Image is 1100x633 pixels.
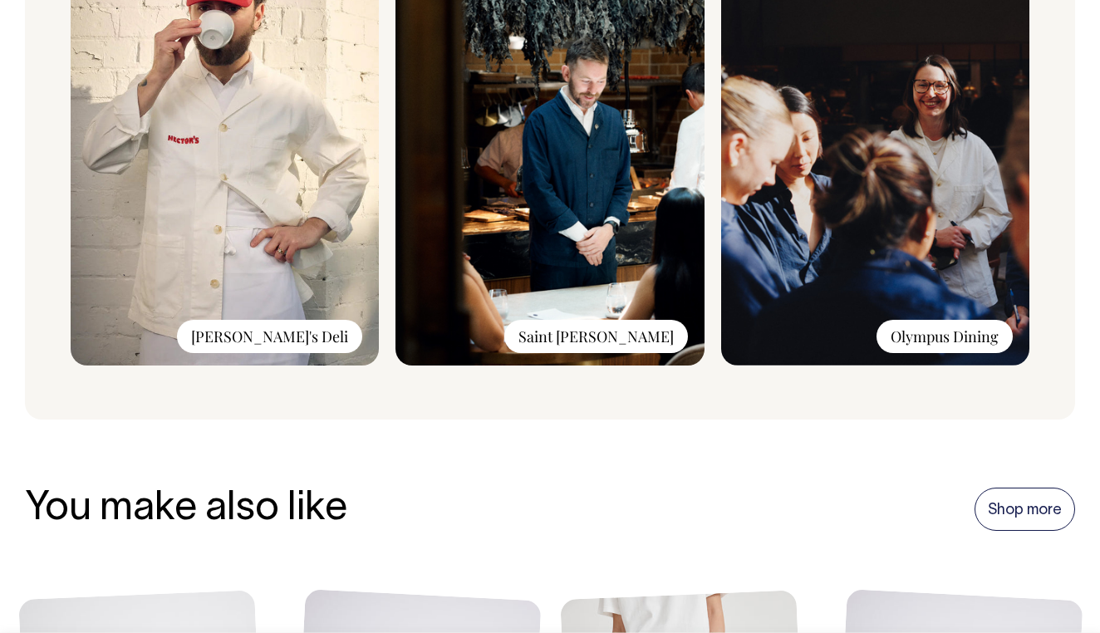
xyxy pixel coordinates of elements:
[177,320,362,353] div: [PERSON_NAME]'s Deli
[975,488,1075,531] a: Shop more
[504,320,688,353] div: Saint [PERSON_NAME]
[877,320,1013,353] div: Olympus Dining
[25,488,347,532] h3: You make also like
